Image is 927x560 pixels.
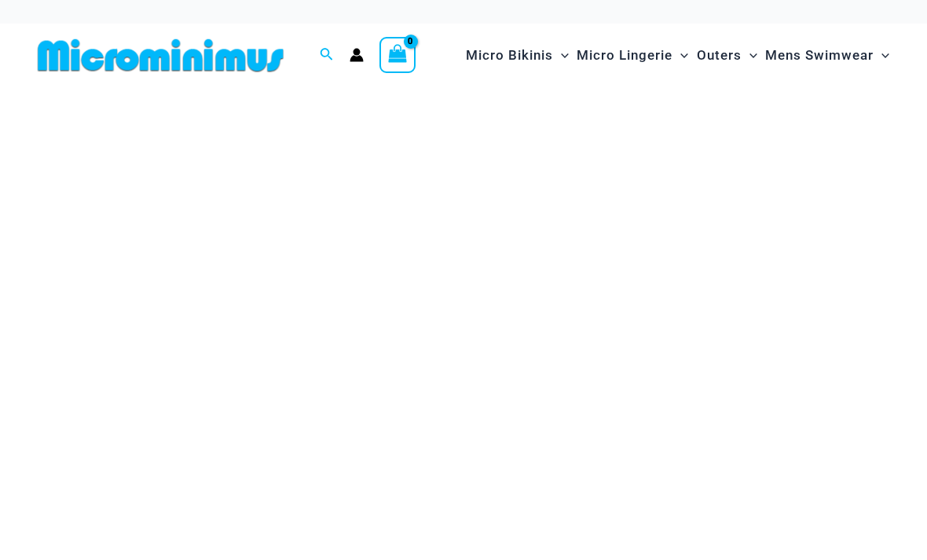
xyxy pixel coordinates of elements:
img: MM SHOP LOGO FLAT [31,38,290,73]
span: Micro Bikinis [466,35,553,75]
a: View Shopping Cart, empty [379,37,416,73]
a: Micro LingerieMenu ToggleMenu Toggle [573,31,692,79]
span: Menu Toggle [742,35,757,75]
span: Menu Toggle [672,35,688,75]
a: Account icon link [350,48,364,62]
nav: Site Navigation [460,29,896,82]
a: Mens SwimwearMenu ToggleMenu Toggle [761,31,893,79]
a: Micro BikinisMenu ToggleMenu Toggle [462,31,573,79]
span: Menu Toggle [874,35,889,75]
span: Menu Toggle [553,35,569,75]
a: OutersMenu ToggleMenu Toggle [693,31,761,79]
a: Search icon link [320,46,334,65]
span: Mens Swimwear [765,35,874,75]
span: Outers [697,35,742,75]
span: Micro Lingerie [577,35,672,75]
